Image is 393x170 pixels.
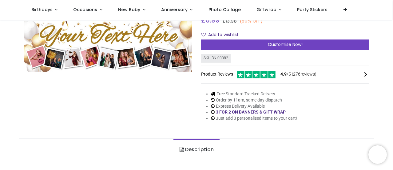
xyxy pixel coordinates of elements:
span: 6.99 [205,16,220,25]
span: Birthdays [31,6,53,13]
i: Add to wishlist [201,32,206,37]
li: Just add 3 personalised items to your cart! [211,115,297,122]
small: (50% OFF) [240,18,263,24]
li: Express Delivery Available [211,103,297,110]
span: 13.98 [225,18,237,24]
span: Customise Now! [268,41,303,48]
img: Personalised Happy Birthday Banner - Gold Balloons - 9 Photo Upload [24,21,192,72]
span: £ [222,18,237,24]
span: Party Stickers [297,6,327,13]
a: 3 FOR 2 ON BANNERS & GIFT WRAP [216,110,286,114]
div: SKU: BN-00382 [201,54,231,63]
li: Free Standard Tracked Delivery [211,91,297,97]
span: £ [201,16,220,25]
iframe: Brevo live chat [368,145,387,164]
a: Description [173,139,219,160]
button: Add to wishlistAdd to wishlist [201,30,244,40]
li: Order by 11am, same day dispatch [211,97,297,103]
span: Occasions [73,6,97,13]
span: /5 ( 276 reviews) [280,71,316,77]
span: Photo Collage [208,6,241,13]
span: New Baby [118,6,140,13]
span: 4.9 [280,72,287,77]
div: Product Reviews [201,70,369,79]
span: Anniversary [161,6,188,13]
span: Giftwrap [256,6,276,13]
